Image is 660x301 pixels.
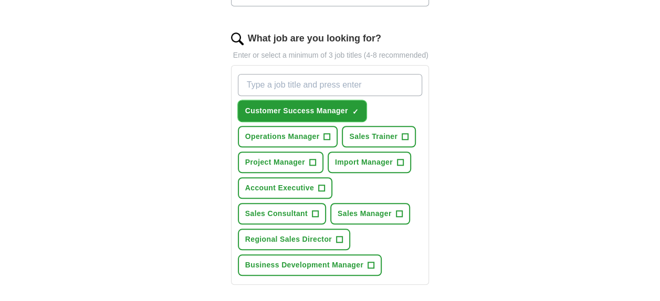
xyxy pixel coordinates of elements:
button: Business Development Manager [238,254,382,276]
span: ✓ [352,107,359,116]
span: Account Executive [245,182,314,193]
button: Sales Trainer [342,126,416,147]
img: search.png [231,33,244,45]
button: Customer Success Manager✓ [238,100,366,122]
input: Type a job title and press enter [238,74,423,96]
p: Enter or select a minimum of 3 job titles (4-8 recommended) [231,50,429,61]
button: Operations Manager [238,126,338,147]
label: What job are you looking for? [248,31,381,46]
span: Project Manager [245,157,305,168]
button: Project Manager [238,152,323,173]
span: Operations Manager [245,131,320,142]
button: Account Executive [238,177,332,199]
span: Sales Trainer [349,131,397,142]
button: Regional Sales Director [238,229,350,250]
span: Sales Consultant [245,208,308,219]
button: Sales Manager [330,203,410,224]
span: Customer Success Manager [245,105,348,116]
span: Business Development Manager [245,260,363,271]
span: Sales Manager [338,208,392,219]
span: Import Manager [335,157,393,168]
button: Import Manager [328,152,411,173]
button: Sales Consultant [238,203,326,224]
span: Regional Sales Director [245,234,332,245]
